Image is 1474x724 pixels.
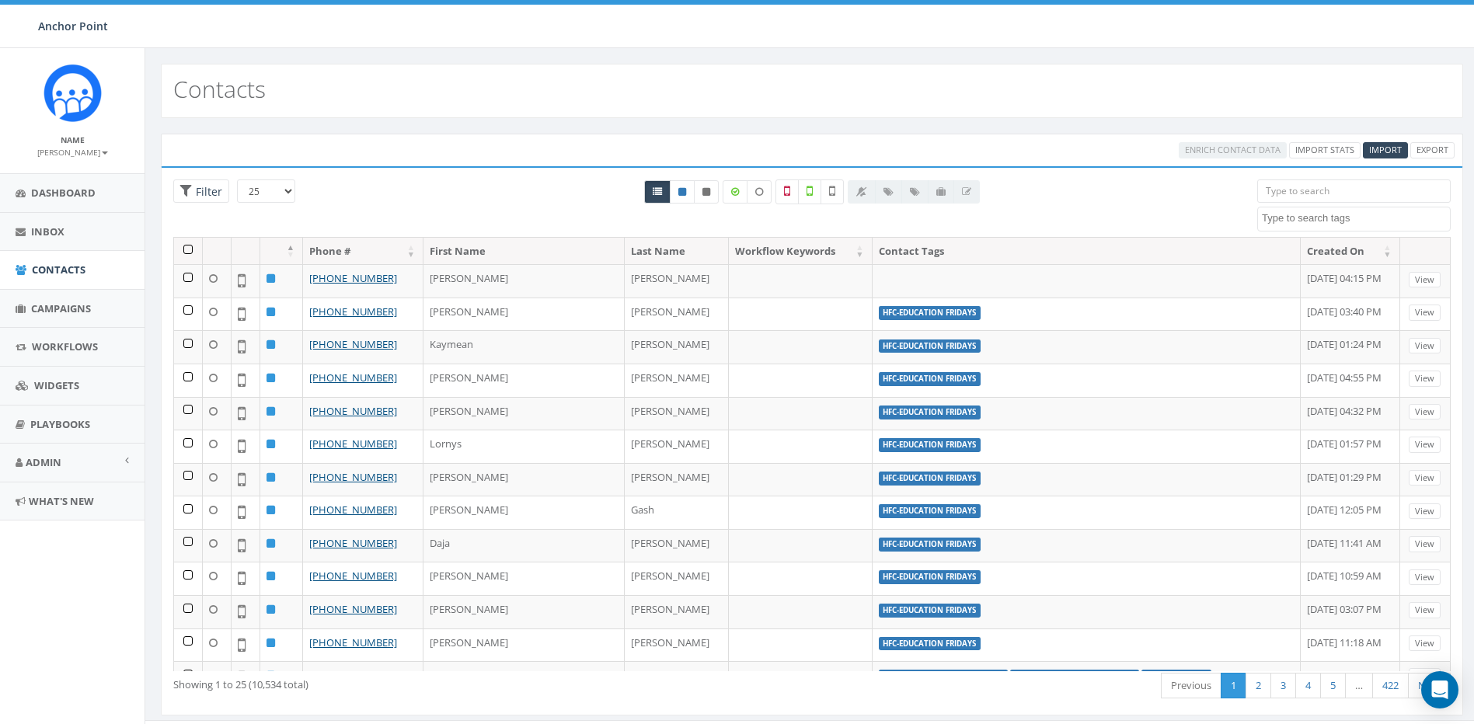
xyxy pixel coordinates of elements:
[309,271,397,285] a: [PHONE_NUMBER]
[303,238,423,265] th: Phone #: activate to sort column ascending
[1301,264,1399,298] td: [DATE] 04:15 PM
[1421,671,1458,708] div: Open Intercom Messenger
[423,264,625,298] td: [PERSON_NAME]
[31,186,96,200] span: Dashboard
[879,339,981,353] label: HFC-Education Fridays
[678,187,686,197] i: This phone number is subscribed and will receive texts.
[423,463,625,496] td: [PERSON_NAME]
[1301,463,1399,496] td: [DATE] 01:29 PM
[873,238,1301,265] th: Contact Tags
[1409,668,1441,684] a: View
[309,569,397,583] a: [PHONE_NUMBER]
[1295,673,1321,698] a: 4
[625,661,728,694] td: [PERSON_NAME]
[625,238,728,265] th: Last Name
[1301,330,1399,364] td: [DATE] 01:24 PM
[879,406,981,419] label: HFC-Education Fridays
[1409,437,1441,453] a: View
[32,263,85,277] span: Contacts
[34,378,79,392] span: Widgets
[1369,144,1402,155] span: CSV files only
[44,64,102,122] img: Rally_platform_Icon_1.png
[1301,397,1399,430] td: [DATE] 04:32 PM
[1301,238,1399,265] th: Created On: activate to sort column ascending
[1409,470,1441,486] a: View
[1372,673,1409,698] a: 422
[1301,661,1399,694] td: [DATE] 03:00 PM
[1301,562,1399,595] td: [DATE] 10:59 AM
[1141,670,1211,684] label: Import - [DATE]
[31,225,64,238] span: Inbox
[747,180,772,204] label: Data not Enriched
[423,397,625,430] td: [PERSON_NAME]
[192,184,222,199] span: Filter
[1409,635,1441,652] a: View
[702,187,710,197] i: This phone number is unsubscribed and has opted-out of all texts.
[38,19,108,33] span: Anchor Point
[173,179,229,204] span: Advance Filter
[423,364,625,397] td: [PERSON_NAME]
[670,180,695,204] a: Active
[1301,298,1399,331] td: [DATE] 03:40 PM
[30,417,90,431] span: Playbooks
[1301,595,1399,628] td: [DATE] 03:07 PM
[1345,673,1373,698] a: …
[1409,602,1441,618] a: View
[625,330,728,364] td: [PERSON_NAME]
[1410,142,1455,158] a: Export
[775,179,799,204] label: Not a Mobile
[1409,536,1441,552] a: View
[1409,338,1441,354] a: View
[423,529,625,562] td: Daja
[1409,503,1441,520] a: View
[1408,673,1451,698] a: Next
[821,179,844,204] label: Not Validated
[423,595,625,628] td: [PERSON_NAME]
[423,496,625,529] td: [PERSON_NAME]
[1409,371,1441,387] a: View
[625,496,728,529] td: Gash
[625,298,728,331] td: [PERSON_NAME]
[309,602,397,616] a: [PHONE_NUMBER]
[423,562,625,595] td: [PERSON_NAME]
[309,337,397,351] a: [PHONE_NUMBER]
[309,305,397,318] a: [PHONE_NUMBER]
[309,437,397,451] a: [PHONE_NUMBER]
[625,529,728,562] td: [PERSON_NAME]
[625,430,728,463] td: [PERSON_NAME]
[694,180,719,204] a: Opted Out
[625,463,728,496] td: [PERSON_NAME]
[423,330,625,364] td: Kaymean
[1409,569,1441,586] a: View
[879,538,981,552] label: HFC-Education Fridays
[31,301,91,315] span: Campaigns
[423,430,625,463] td: Lornys
[32,339,98,353] span: Workflows
[173,671,692,692] div: Showing 1 to 25 (10,534 total)
[1320,673,1346,698] a: 5
[1301,496,1399,529] td: [DATE] 12:05 PM
[309,371,397,385] a: [PHONE_NUMBER]
[1363,142,1408,158] a: Import
[723,180,747,204] label: Data Enriched
[61,134,85,145] small: Name
[879,637,981,651] label: HFC-Education Fridays
[879,604,981,618] label: HFC-Education Fridays
[1409,404,1441,420] a: View
[1409,305,1441,321] a: View
[879,670,1009,684] label: rsvp yes to host dinner 2025
[729,238,873,265] th: Workflow Keywords: activate to sort column ascending
[423,628,625,662] td: [PERSON_NAME]
[423,238,625,265] th: First Name
[37,147,108,158] small: [PERSON_NAME]
[1246,673,1271,698] a: 2
[1010,670,1139,684] label: rsvp his to host dinner 2042
[309,503,397,517] a: [PHONE_NUMBER]
[879,570,981,584] label: HFC-Education Fridays
[309,404,397,418] a: [PHONE_NUMBER]
[1289,142,1361,158] a: Import Stats
[1221,673,1246,698] a: 1
[1301,529,1399,562] td: [DATE] 11:41 AM
[879,472,981,486] label: HFC-Education Fridays
[1301,628,1399,662] td: [DATE] 11:18 AM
